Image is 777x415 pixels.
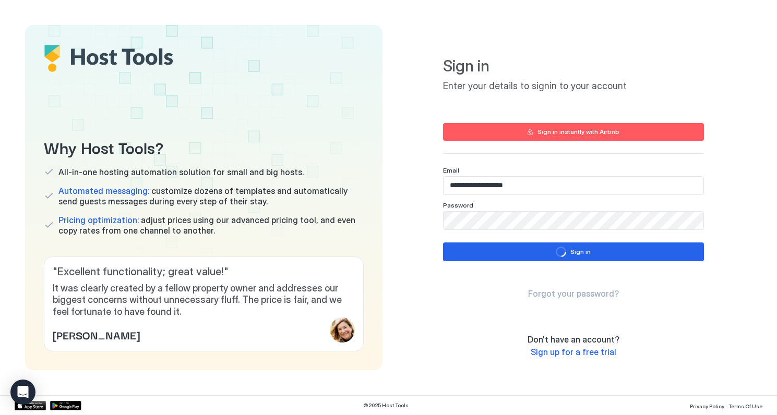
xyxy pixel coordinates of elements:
span: Enter your details to signin to your account [443,80,704,92]
span: adjust prices using our advanced pricing tool, and even copy rates from one channel to another. [58,215,364,236]
span: [PERSON_NAME] [53,327,140,343]
a: App Store [15,401,46,410]
input: Input Field [444,212,703,229]
button: loadingSign in [443,242,704,261]
span: customize dozens of templates and automatically send guests messages during every step of their s... [58,186,364,206]
span: Forgot your password? [528,288,619,299]
a: Sign up for a free trial [531,347,616,358]
div: Open Intercom Messenger [10,380,35,405]
span: Password [443,201,473,209]
span: Privacy Policy [690,403,724,409]
div: Sign in [570,247,591,257]
a: Terms Of Use [728,400,762,411]
input: Input Field [444,177,703,194]
span: Automated messaging: [58,186,149,196]
span: Sign in [443,56,704,76]
span: Terms Of Use [728,403,762,409]
div: profile [330,318,355,343]
span: Pricing optimization: [58,215,139,225]
button: Sign in instantly with Airbnb [443,123,704,141]
a: Forgot your password? [528,288,619,299]
span: Sign up for a free trial [531,347,616,357]
span: It was clearly created by a fellow property owner and addresses our biggest concerns without unne... [53,283,355,318]
span: © 2025 Host Tools [363,402,409,409]
a: Privacy Policy [690,400,724,411]
div: loading [556,247,566,257]
span: Email [443,166,459,174]
span: Don't have an account? [528,334,619,345]
div: Sign in instantly with Airbnb [537,127,619,137]
span: " Excellent functionality; great value! " [53,265,355,278]
span: All-in-one hosting automation solution for small and big hosts. [58,167,304,177]
a: Google Play Store [50,401,81,410]
span: Why Host Tools? [44,135,364,158]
